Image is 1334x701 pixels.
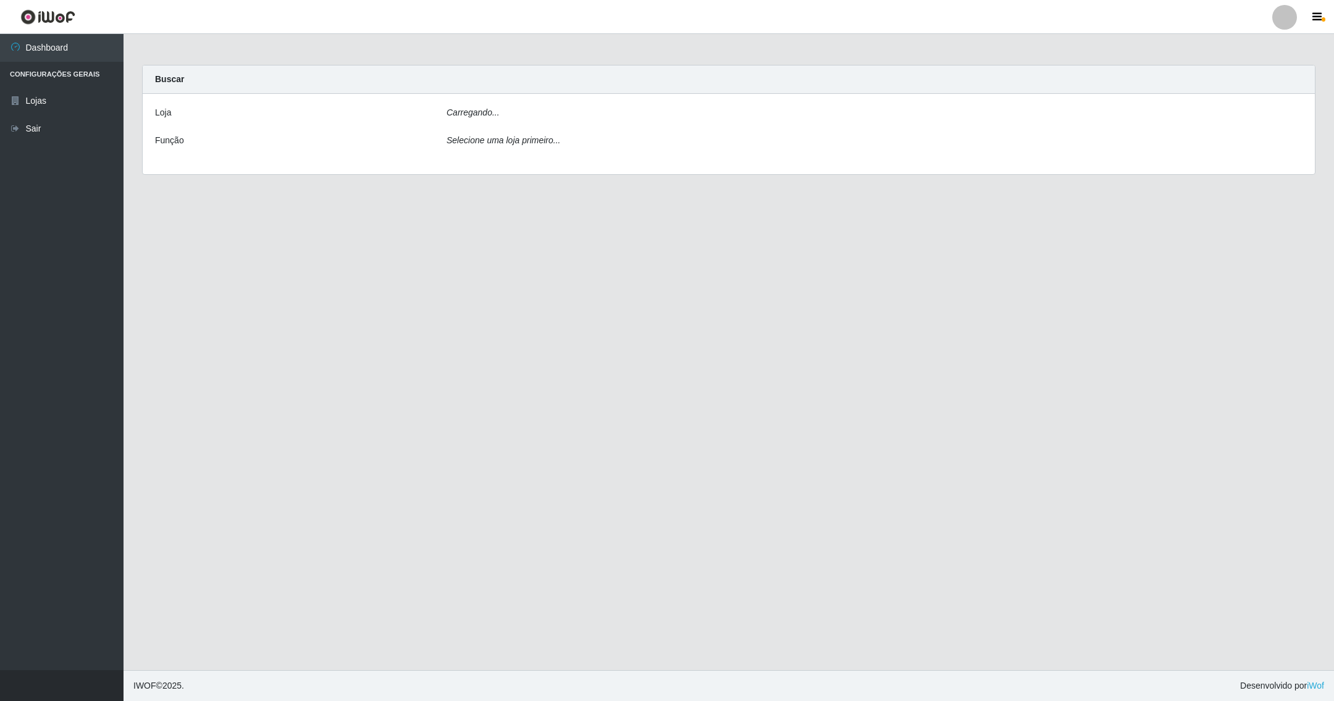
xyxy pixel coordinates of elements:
[447,135,560,145] i: Selecione uma loja primeiro...
[155,74,184,84] strong: Buscar
[20,9,75,25] img: CoreUI Logo
[155,134,184,147] label: Função
[133,679,184,692] span: © 2025 .
[1307,681,1324,691] a: iWof
[447,107,500,117] i: Carregando...
[155,106,171,119] label: Loja
[133,681,156,691] span: IWOF
[1240,679,1324,692] span: Desenvolvido por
